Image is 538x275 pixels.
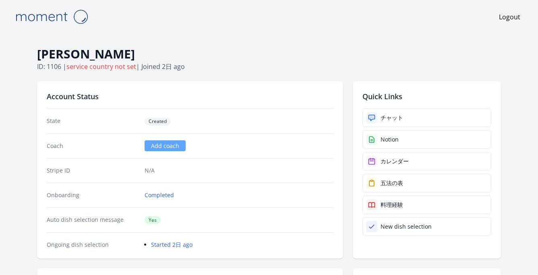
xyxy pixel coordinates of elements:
h2: Account Status [47,91,333,102]
span: Created [145,117,171,125]
div: チャット [381,114,403,122]
div: 料理経験 [381,201,403,209]
img: Moment [11,6,92,27]
a: チャット [362,108,491,127]
h1: [PERSON_NAME] [37,46,501,62]
span: service country not set [66,62,136,71]
a: 料理経験 [362,196,491,214]
p: N/A [145,167,333,175]
h2: Quick Links [362,91,491,102]
span: Yes [145,216,161,224]
dt: Ongoing dish selection [47,241,138,249]
dt: Onboarding [47,191,138,199]
div: Notion [381,135,399,144]
a: Notion [362,130,491,149]
a: カレンダー [362,152,491,171]
a: Logout [499,12,520,22]
dt: Auto dish selection message [47,216,138,224]
a: Add coach [145,140,186,151]
dt: Coach [47,142,138,150]
p: ID: 1106 | | Joined 2日 ago [37,62,501,71]
dt: Stripe ID [47,167,138,175]
div: カレンダー [381,157,409,165]
a: Completed [145,191,174,199]
a: 五法の表 [362,174,491,192]
a: New dish selection [362,217,491,236]
dt: State [47,117,138,125]
div: New dish selection [381,223,432,231]
a: Started 2日 ago [151,241,192,248]
div: 五法の表 [381,179,403,187]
